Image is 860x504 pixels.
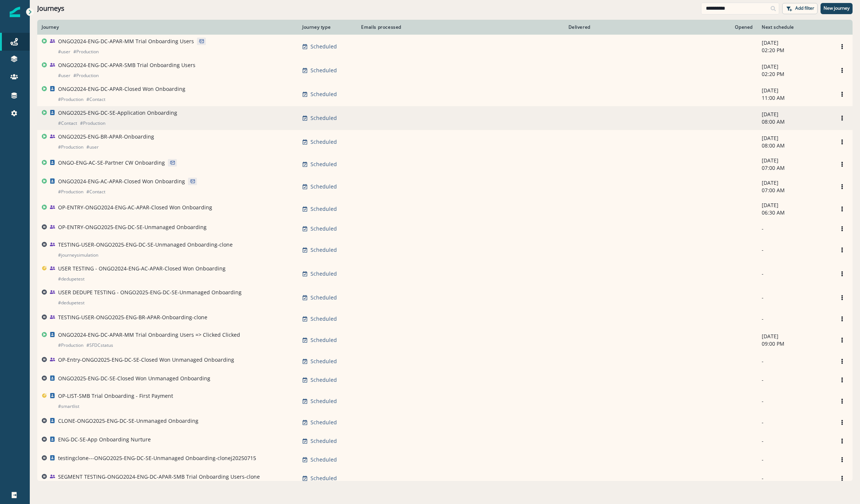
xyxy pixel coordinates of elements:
div: Opened [599,24,753,30]
button: Options [836,203,848,215]
a: ENG-DC-SE-App Onboarding NurtureScheduled--Options [37,432,853,450]
p: - [762,270,827,278]
p: - [762,376,827,384]
p: USER DEDUPE TESTING - ONGO2025-ENG-DC-SE-Unmanaged Onboarding [58,289,242,296]
p: - [762,294,827,301]
p: Scheduled [310,43,337,50]
a: ONGO2025-ENG-BR-APAR-Onboarding#Production#userScheduled-[DATE]08:00 AMOptions [37,130,853,154]
p: 06:30 AM [762,209,827,216]
p: # journeysimulation [58,251,98,259]
a: ONGO2024-ENG-DC-APAR-MM Trial Onboarding Users#user#ProductionScheduled-[DATE]02:20 PMOptions [37,35,853,58]
p: # user [58,48,70,56]
p: - [762,246,827,254]
p: Scheduled [310,225,337,232]
button: Options [836,313,848,324]
p: [DATE] [762,157,827,164]
a: ONGO2024-ENG-AC-APAR-Closed Won Onboarding#Production#ContactScheduled-[DATE]07:00 AMOptions [37,175,853,199]
p: CLONE-ONGO2025-ENG-DC-SE-Unmanaged Onboarding [58,417,198,425]
p: USER TESTING - ONGO2024-ENG-AC-APAR-Closed Won Onboarding [58,265,226,272]
p: testingclone---ONGO2025-ENG-DC-SE-Unmanaged Onboarding-clonej20250715 [58,454,256,462]
p: ONGO2024-ENG-DC-APAR-SMB Trial Onboarding Users [58,61,195,69]
p: ONGO2024-ENG-DC-APAR-Closed Won Onboarding [58,85,185,93]
p: # Production [58,188,83,196]
button: Options [836,435,848,447]
p: 11:00 AM [762,94,827,102]
p: OP-ENTRY-ONGO2024-ENG-AC-APAR-Closed Won Onboarding [58,204,212,211]
p: SEGMENT TESTING-ONGO2024-ENG-DC-APAR-SMB Trial Onboarding Users-clone [58,473,260,481]
button: Options [836,396,848,407]
a: ONGO2024-ENG-DC-APAR-SMB Trial Onboarding Users#user#ProductionScheduled-[DATE]02:20 PMOptions [37,58,853,82]
button: Options [836,223,848,234]
button: Options [836,41,848,52]
a: OP-ENTRY-ONGO2024-ENG-AC-APAR-Closed Won OnboardingScheduled-[DATE]06:30 AMOptions [37,199,853,219]
p: ONGO2024-ENG-AC-APAR-Closed Won Onboarding [58,178,185,185]
p: # Production [58,342,83,349]
p: Scheduled [310,67,337,74]
p: 07:00 AM [762,164,827,172]
p: [DATE] [762,134,827,142]
p: 07:00 AM [762,187,827,194]
p: ONGO2024-ENG-DC-APAR-MM Trial Onboarding Users => Clicked Clicked [58,331,240,339]
a: OP-ENTRY-ONGO2025-ENG-DC-SE-Unmanaged OnboardingScheduled--Options [37,219,853,238]
button: Add filter [782,3,818,14]
p: Scheduled [310,376,337,384]
button: New journey [821,3,853,14]
p: - [762,397,827,405]
p: - [762,456,827,463]
p: [DATE] [762,87,827,94]
p: OP-Entry-ONGO2025-ENG-DC-SE-Closed Won Unmanaged Onboarding [58,356,234,364]
p: Scheduled [310,270,337,278]
button: Options [836,244,848,256]
button: Options [836,112,848,124]
p: [DATE] [762,179,827,187]
p: # Production [58,143,83,151]
button: Options [836,268,848,279]
button: Options [836,417,848,428]
button: Options [836,159,848,170]
a: SEGMENT TESTING-ONGO2024-ENG-DC-APAR-SMB Trial Onboarding Users-cloneScheduled--Options [37,469,853,488]
a: ONGO2025-ENG-DC-SE-Closed Won Unmanaged OnboardingScheduled--Options [37,371,853,389]
button: Options [836,292,848,303]
p: [DATE] [762,39,827,47]
p: 02:20 PM [762,70,827,78]
p: Scheduled [310,475,337,482]
p: ENG-DC-SE-App Onboarding Nurture [58,436,151,443]
p: - [762,419,827,426]
a: TESTING-USER-ONGO2025-ENG-BR-APAR-Onboarding-cloneScheduled--Options [37,310,853,328]
p: OP-LIST-SMB Trial Onboarding - First Payment [58,392,173,400]
a: ONGO2025-ENG-DC-SE-Application Onboarding#Contact#ProductionScheduled-[DATE]08:00 AMOptions [37,106,853,130]
p: Scheduled [310,315,337,323]
p: TESTING-USER-ONGO2025-ENG-DC-SE-Unmanaged Onboarding-clone [58,241,233,248]
p: # Production [73,72,99,79]
p: # dedupetest [58,299,85,307]
p: - [762,358,827,365]
p: # SFDCstatus [86,342,113,349]
button: Options [836,335,848,346]
button: Options [836,65,848,76]
p: - [762,437,827,445]
p: Scheduled [310,183,337,190]
p: Scheduled [310,161,337,168]
p: ONGO-ENG-AC-SE-Partner CW Onboarding [58,159,165,167]
p: [DATE] [762,111,827,118]
p: Scheduled [310,114,337,122]
p: Scheduled [310,437,337,445]
div: Emails processed [358,24,401,30]
p: - [762,475,827,482]
button: Options [836,136,848,148]
button: Options [836,454,848,465]
p: Scheduled [310,456,337,463]
p: [DATE] [762,333,827,340]
p: [DATE] [762,202,827,209]
p: - [762,225,827,232]
p: Scheduled [310,294,337,301]
p: OP-ENTRY-ONGO2025-ENG-DC-SE-Unmanaged Onboarding [58,224,207,231]
p: # Production [73,48,99,56]
p: TESTING-USER-ONGO2025-ENG-BR-APAR-Onboarding-clone [58,314,207,321]
p: # user [58,72,70,79]
h1: Journeys [37,4,64,13]
p: ONGO2025-ENG-DC-SE-Closed Won Unmanaged Onboarding [58,375,210,382]
p: [DATE] [762,63,827,70]
div: Delivered [410,24,590,30]
p: # smartlist [58,403,79,410]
